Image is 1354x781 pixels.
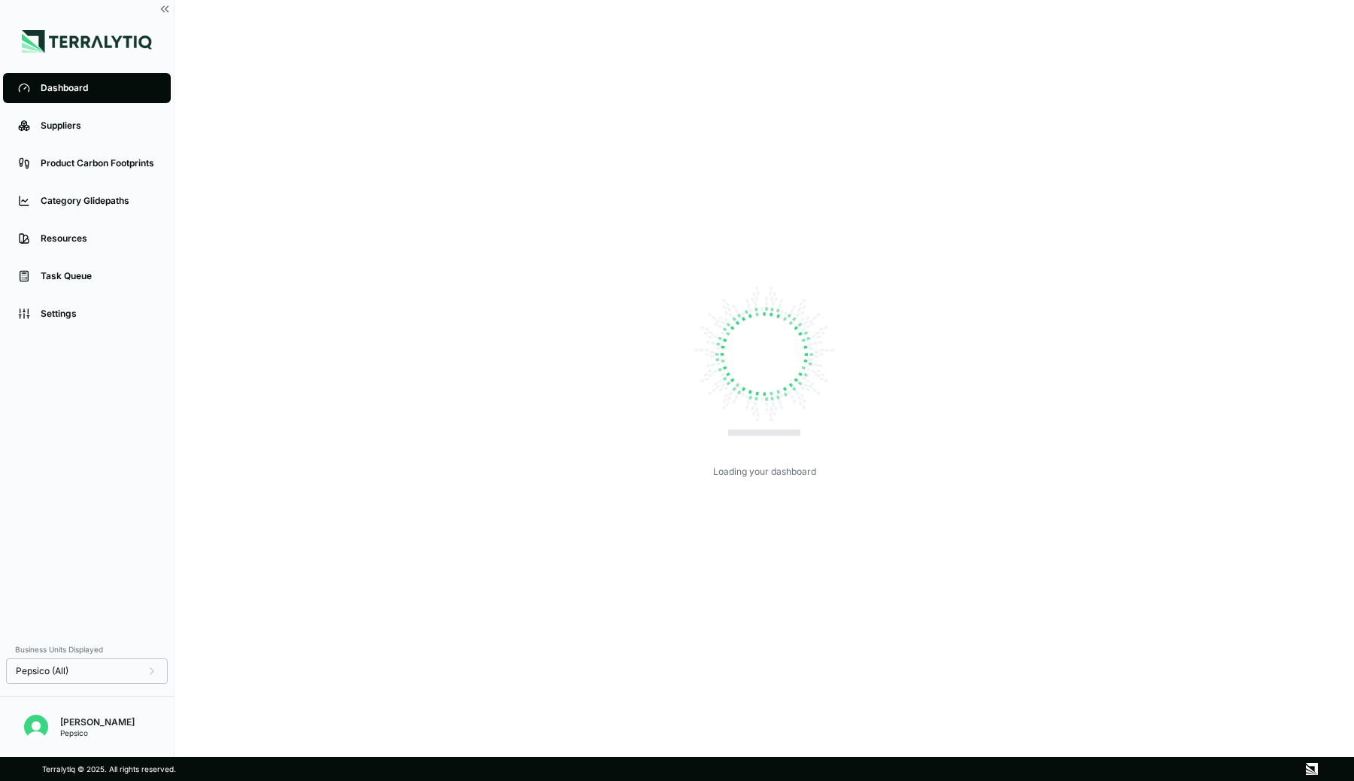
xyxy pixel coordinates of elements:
img: Loading [689,279,839,430]
img: Logo [22,30,152,53]
div: [PERSON_NAME] [60,716,135,728]
div: Product Carbon Footprints [41,157,156,169]
img: Nitin Shetty [24,715,48,739]
div: Resources [41,232,156,245]
div: Category Glidepaths [41,195,156,207]
div: Business Units Displayed [6,640,168,658]
div: Pepsico [60,728,135,737]
div: Task Queue [41,270,156,282]
button: Open user button [18,709,54,745]
div: Suppliers [41,120,156,132]
div: Loading your dashboard [713,466,816,478]
span: Pepsico (All) [16,665,68,677]
div: Dashboard [41,82,156,94]
div: Settings [41,308,156,320]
